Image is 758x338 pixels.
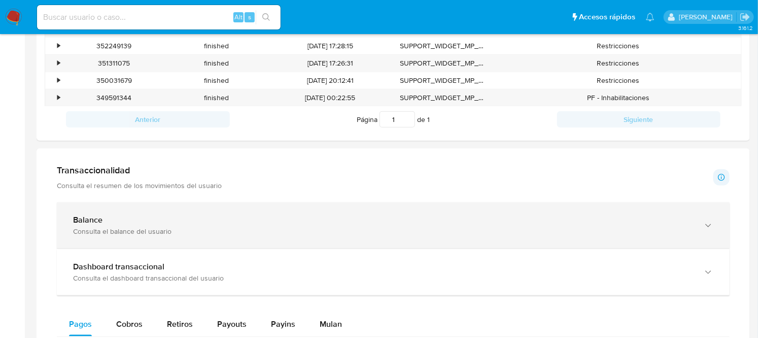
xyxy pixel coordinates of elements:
[738,24,753,32] span: 3.161.2
[165,89,268,106] div: finished
[393,55,495,72] div: SUPPORT_WIDGET_MP_MOBILE
[165,72,268,89] div: finished
[495,55,741,72] div: Restricciones
[740,12,750,22] a: Salir
[393,72,495,89] div: SUPPORT_WIDGET_MP_MOBILE
[63,38,165,54] div: 352249139
[256,10,277,24] button: search-icon
[495,89,741,106] div: PF - Inhabilitaciones
[427,114,430,125] span: 1
[579,12,636,22] span: Accesos rápidos
[495,72,741,89] div: Restricciones
[646,13,654,21] a: Notificaciones
[393,89,495,106] div: SUPPORT_WIDGET_MP_MOBILE
[357,111,430,128] span: Página de
[57,58,60,68] div: •
[66,111,230,128] button: Anterior
[268,89,393,106] div: [DATE] 00:22:55
[57,93,60,103] div: •
[248,12,251,22] span: s
[63,55,165,72] div: 351311075
[165,38,268,54] div: finished
[393,38,495,54] div: SUPPORT_WIDGET_MP_MOBILE
[37,11,281,24] input: Buscar usuario o caso...
[268,38,393,54] div: [DATE] 17:28:15
[57,41,60,51] div: •
[234,12,243,22] span: Alt
[268,55,393,72] div: [DATE] 17:26:31
[268,72,393,89] div: [DATE] 20:12:41
[557,111,721,128] button: Siguiente
[495,38,741,54] div: Restricciones
[63,89,165,106] div: 349591344
[679,12,736,22] p: fernando.ftapiamartinez@mercadolibre.com.mx
[165,55,268,72] div: finished
[63,72,165,89] div: 350031679
[57,76,60,85] div: •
